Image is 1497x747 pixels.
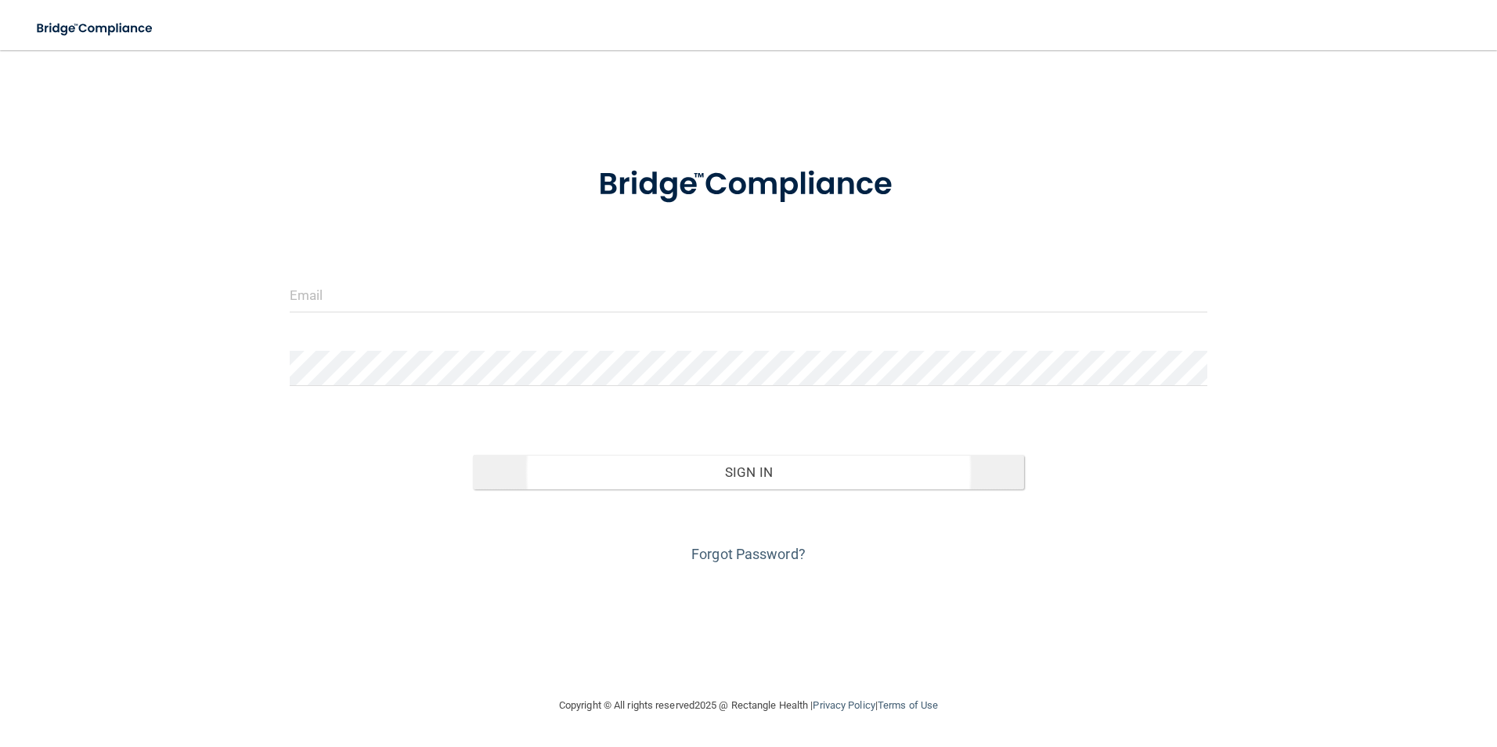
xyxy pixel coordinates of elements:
[813,699,875,711] a: Privacy Policy
[463,680,1034,731] div: Copyright © All rights reserved 2025 @ Rectangle Health | |
[566,144,931,226] img: bridge_compliance_login_screen.278c3ca4.svg
[691,546,806,562] a: Forgot Password?
[1226,636,1478,698] iframe: Drift Widget Chat Controller
[290,277,1208,312] input: Email
[878,699,938,711] a: Terms of Use
[473,455,1024,489] button: Sign In
[23,13,168,45] img: bridge_compliance_login_screen.278c3ca4.svg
